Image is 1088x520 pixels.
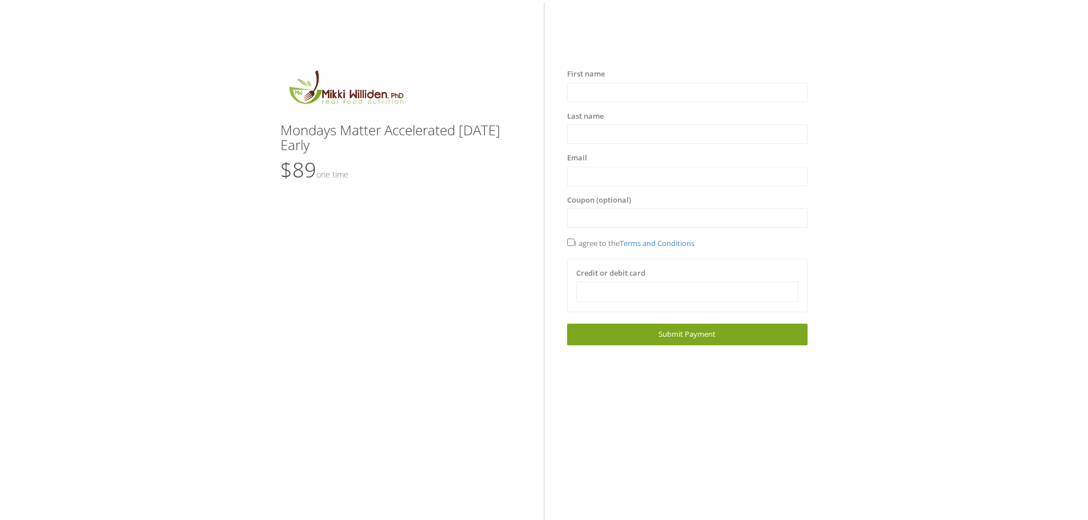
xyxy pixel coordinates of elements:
[584,287,791,296] iframe: Secure card payment input frame
[567,324,808,345] a: Submit Payment
[280,156,348,184] span: $89
[576,268,645,279] label: Credit or debit card
[567,111,604,122] label: Last name
[620,238,694,248] a: Terms and Conditions
[316,169,348,180] small: One time
[659,329,716,339] span: Submit Payment
[567,68,605,80] label: First name
[567,195,631,206] label: Coupon (optional)
[567,152,587,164] label: Email
[567,238,694,248] span: I agree to the
[280,123,521,153] h3: Mondays Matter Accelerated [DATE] Early
[280,68,411,111] img: MikkiLogoMain.png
